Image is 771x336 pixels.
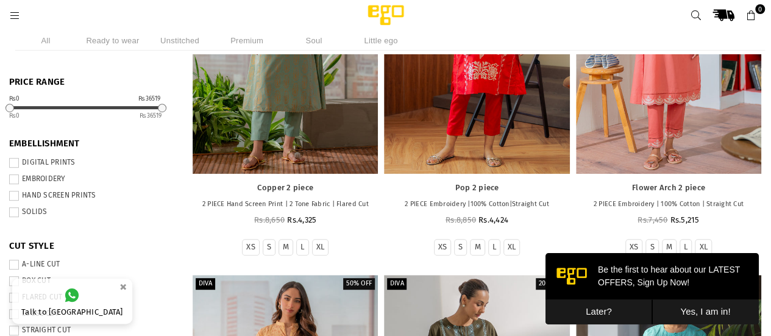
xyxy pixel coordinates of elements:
[196,278,215,290] label: Diva
[387,278,407,290] label: Diva
[12,279,132,324] a: Talk to [GEOGRAPHIC_DATA]
[300,242,304,252] label: L
[390,199,563,210] p: 2 PIECE Embroidery |100% Cotton|Straight Cut
[390,183,563,193] a: Pop 2 piece
[9,96,20,102] div: ₨0
[9,276,174,286] label: BOX CUT
[9,240,174,252] span: CUT STYLE
[685,4,707,26] a: Search
[458,242,463,252] label: S
[508,242,516,252] label: XL
[582,199,755,210] p: 2 PIECE Embroidery | 100% Cotton | Straight Cut
[283,30,344,51] li: Soul
[283,242,289,252] label: M
[740,4,762,26] a: 0
[650,242,654,252] label: S
[536,278,567,290] label: 20% off
[9,326,174,335] label: STRAIGHT CUT
[9,207,174,217] label: SOLIDS
[343,278,375,290] label: 50% off
[9,174,174,184] label: EMBROIDERY
[755,4,765,14] span: 0
[446,215,476,224] span: Rs.8,850
[216,30,277,51] li: Premium
[474,242,480,252] label: M
[492,242,496,252] label: L
[334,3,438,27] img: Ego
[438,242,447,252] label: XS
[638,215,667,224] span: Rs.7,450
[246,242,255,252] label: XS
[9,293,174,302] label: FLARED CUT
[116,277,130,297] button: ×
[149,30,210,51] li: Unstitched
[9,138,174,150] span: EMBELLISHMENT
[630,242,639,252] label: XS
[9,112,20,120] ins: 0
[9,260,174,270] label: A-LINE CUT
[199,183,372,193] a: Copper 2 piece
[9,191,174,201] label: HAND SCREEN PRINTS
[107,46,213,71] button: Yes, I am in!
[582,183,755,193] a: Flower Arch 2 piece
[478,215,508,224] span: Rs.4,424
[9,158,174,168] label: DIGITAL PRINTS
[4,10,26,20] a: Menu
[684,242,688,252] label: L
[666,242,672,252] label: M
[9,76,174,88] span: PRICE RANGE
[316,242,325,252] label: XL
[287,215,316,224] span: Rs.4,325
[199,199,372,210] p: 2 PIECE Hand Screen Print | 2 Tone Fabric | Flared Cut
[267,242,271,252] label: S
[670,215,699,224] span: Rs.5,215
[350,30,411,51] li: Little ego
[699,242,708,252] label: XL
[9,309,174,319] label: LOOSE CUT
[15,30,76,51] li: All
[138,96,160,102] div: ₨36519
[140,112,162,120] ins: 36519
[254,215,285,224] span: Rs.8,650
[82,30,143,51] li: Ready to wear
[545,253,759,324] iframe: webpush-onsite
